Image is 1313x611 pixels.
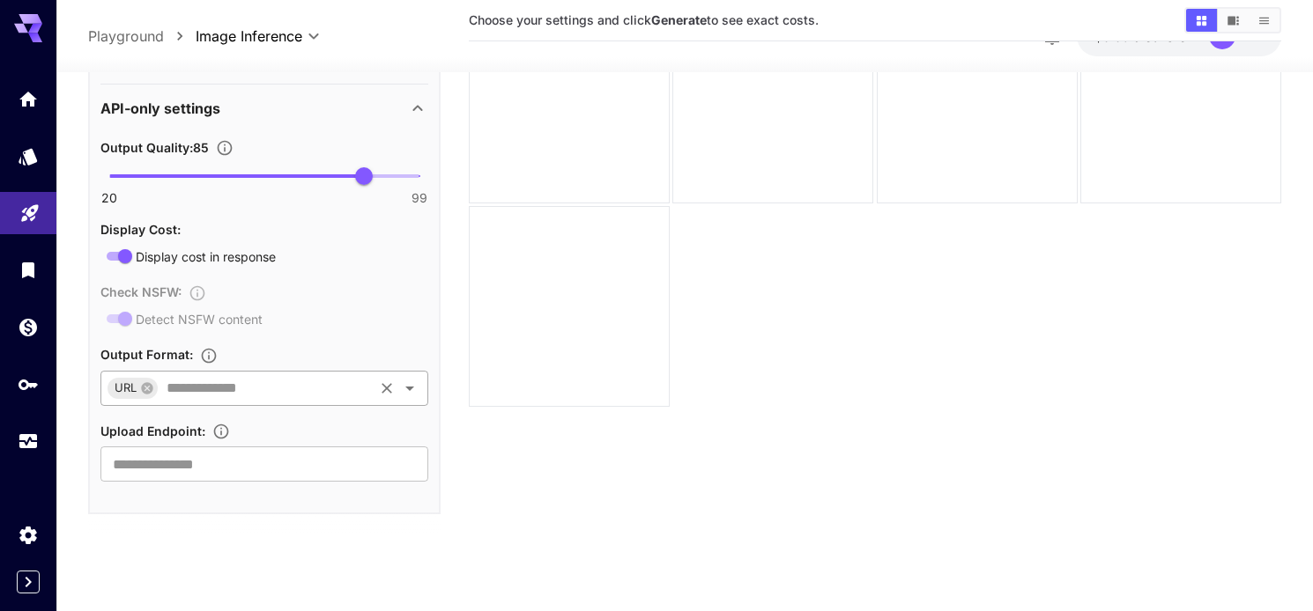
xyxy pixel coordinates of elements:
div: Show media in grid viewShow media in video viewShow media in list view [1184,7,1281,33]
button: Show media in grid view [1186,9,1217,32]
button: Clear [375,376,399,401]
b: Generate [651,12,707,27]
div: Wallet [18,316,39,338]
span: Display cost in response [136,247,276,266]
span: 99 [412,189,427,207]
span: Choose your settings and click to see exact costs. [469,12,819,27]
button: Show media in video view [1218,9,1249,32]
span: Display Cost : [100,222,181,237]
div: Library [18,259,39,281]
div: API-only settings [100,87,428,129]
p: API-only settings [100,98,220,119]
button: Specifies a URL for uploading the generated image as binary data via HTTP PUT, such as an S3 buck... [205,423,237,441]
a: Playground [88,26,164,47]
div: Models [18,145,39,167]
div: Playground [19,196,41,218]
div: URL [108,378,158,399]
div: API Keys [18,373,39,395]
div: Usage [18,431,39,453]
span: Output Quality : 85 [100,140,209,155]
button: Expand sidebar [17,571,40,593]
span: URL [108,378,144,398]
div: Settings [18,524,39,546]
span: Output Format : [100,348,193,363]
span: credits left [1133,29,1195,44]
span: $0.05 [1094,29,1133,44]
button: Specifies how the image is returned based on your use case: base64Data for embedding in code, dat... [193,347,225,364]
button: Open [397,376,422,401]
div: Home [18,88,39,110]
button: Sets the compression quality of the output image. Higher values preserve more quality but increas... [209,139,241,157]
span: Image Inference [196,26,302,47]
button: Show media in list view [1249,9,1280,32]
div: Flags content that may be NSFW. On by default with moderation in the Playground, and can be disab... [100,281,428,329]
nav: breadcrumb [88,26,196,47]
span: 20 [101,189,117,207]
span: Upload Endpoint : [100,423,205,438]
